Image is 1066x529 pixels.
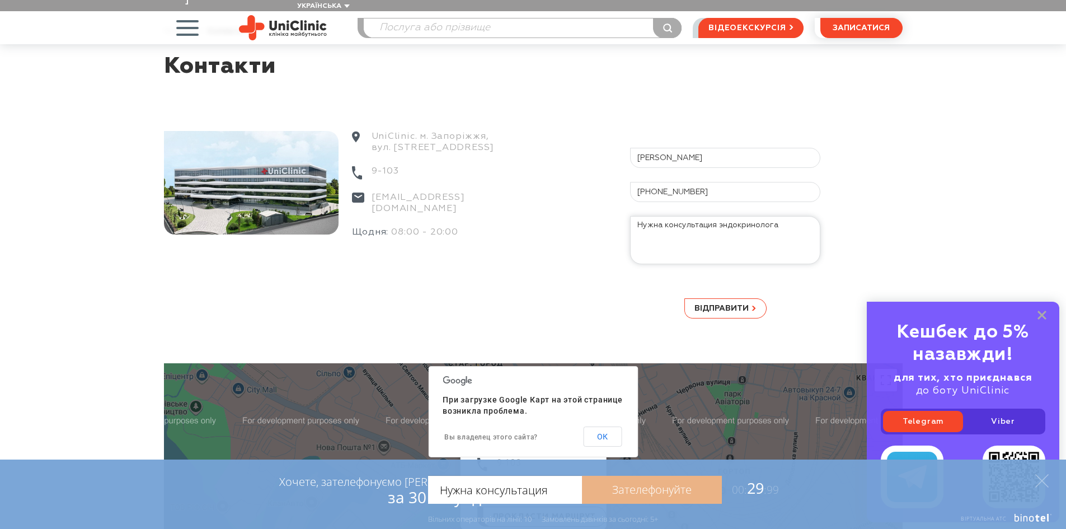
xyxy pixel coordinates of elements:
[883,411,963,432] a: Telegram
[428,514,658,523] div: Вільних операторів на лінії: 10 Замовлень дзвінків за сьогодні: 5+
[881,372,1045,397] div: до боту UniClinic
[698,18,803,38] a: відеоекскурсія
[630,148,820,168] input: Ім’я
[630,182,820,202] input: Телефон*
[833,24,890,32] span: записатися
[948,514,1052,529] a: Віртуальна АТС
[279,475,488,506] div: Хочете, зателефонуємо [PERSON_NAME]
[372,166,399,180] a: 9-103
[388,486,488,508] span: за 30 секунд?
[961,515,1007,522] span: Віртуальна АТС
[294,2,350,11] button: Українська
[820,18,903,38] button: записатися
[364,18,682,38] input: Послуга або прізвище
[239,15,327,40] img: Uniclinic
[881,321,1045,366] div: Кешбек до 5% назавжди!
[732,483,747,497] span: 00:
[694,305,749,312] span: Відправити
[582,476,722,504] a: Зателефонуйте
[352,227,518,250] div: 08:00 - 20:00
[708,18,786,38] span: відеоекскурсія
[963,411,1043,432] a: Viber
[428,476,582,504] input: Ваш номер телефону
[164,53,903,92] h1: Контакти
[443,395,623,415] span: При загрузке Google Карт на этой странице возникла проблема.
[352,228,392,237] span: Щодня:
[764,483,779,497] span: :99
[352,131,518,166] div: UniClinic. м. Запоріжжя, вул. [STREET_ADDRESS]
[444,433,538,441] a: Вы владелец этого сайта?
[372,192,518,214] a: [EMAIL_ADDRESS][DOMAIN_NAME]
[722,477,779,498] span: 29
[684,298,767,319] button: Відправити
[583,427,622,447] button: ОК
[894,373,1032,383] b: для тих, хто приєднався
[297,3,341,10] span: Українська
